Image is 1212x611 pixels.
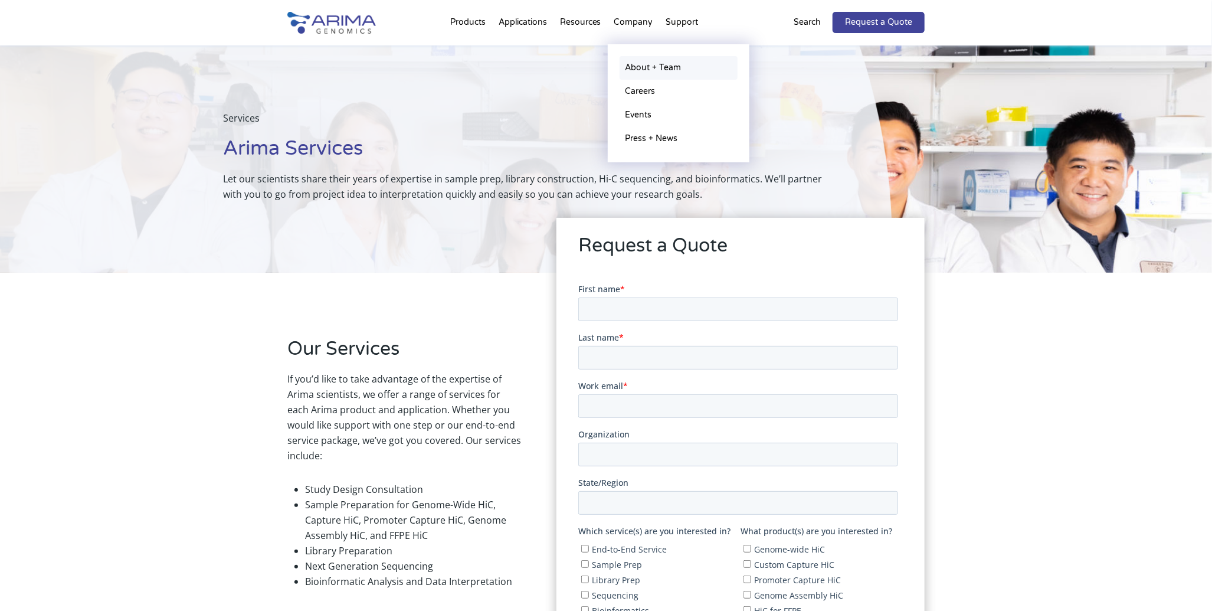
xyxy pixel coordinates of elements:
p: Search [794,15,821,30]
a: Careers [620,80,738,103]
h2: Our Services [287,336,521,371]
h1: Arima Services [223,135,833,171]
li: Library Preparation [305,543,521,558]
li: Bioinformatic Analysis and Data Interpretation [305,574,521,589]
a: Events [620,103,738,127]
p: If you’d like to take advantage of the expertise of Arima scientists, we offer a range of service... [287,371,521,473]
img: Arima-Genomics-logo [287,12,376,34]
li: Study Design Consultation [305,482,521,497]
a: About + Team [620,56,738,80]
li: Sample Preparation for Genome-Wide HiC, Capture HiC, Promoter Capture HiC, Genome Assembly HiC, a... [305,497,521,543]
a: Press + News [620,127,738,151]
p: Services [223,110,833,135]
h2: Request a Quote [578,233,903,268]
li: Next Generation Sequencing [305,558,521,574]
p: Let our scientists share their years of expertise in sample prep, library construction, Hi-C sequ... [223,171,833,202]
a: Request a Quote [833,12,925,33]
